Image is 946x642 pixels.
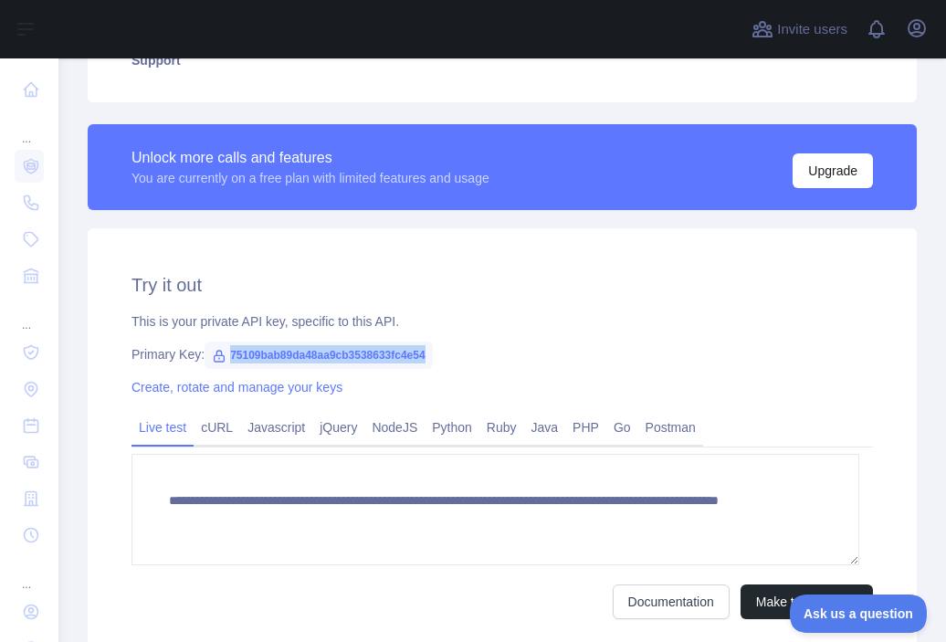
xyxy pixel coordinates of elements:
iframe: Toggle Customer Support [790,595,928,633]
a: jQuery [312,413,364,442]
a: Support [110,40,895,80]
div: ... [15,296,44,332]
button: Upgrade [793,153,873,188]
a: cURL [194,413,240,442]
a: Live test [131,413,194,442]
a: Documentation [613,584,730,619]
div: You are currently on a free plan with limited features and usage [131,169,489,187]
a: Python [425,413,479,442]
button: Invite users [748,15,851,44]
div: ... [15,555,44,592]
a: Ruby [479,413,524,442]
a: Postman [638,413,703,442]
a: Create, rotate and manage your keys [131,380,342,395]
a: Java [524,413,566,442]
span: Invite users [777,19,847,40]
h2: Try it out [131,272,873,298]
div: ... [15,110,44,146]
a: PHP [565,413,606,442]
div: Unlock more calls and features [131,147,489,169]
div: Primary Key: [131,345,873,363]
a: Javascript [240,413,312,442]
a: NodeJS [364,413,425,442]
a: Go [606,413,638,442]
div: This is your private API key, specific to this API. [131,312,873,331]
button: Make test request [741,584,873,619]
span: 75109bab89da48aa9cb3538633fc4e54 [205,342,433,369]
